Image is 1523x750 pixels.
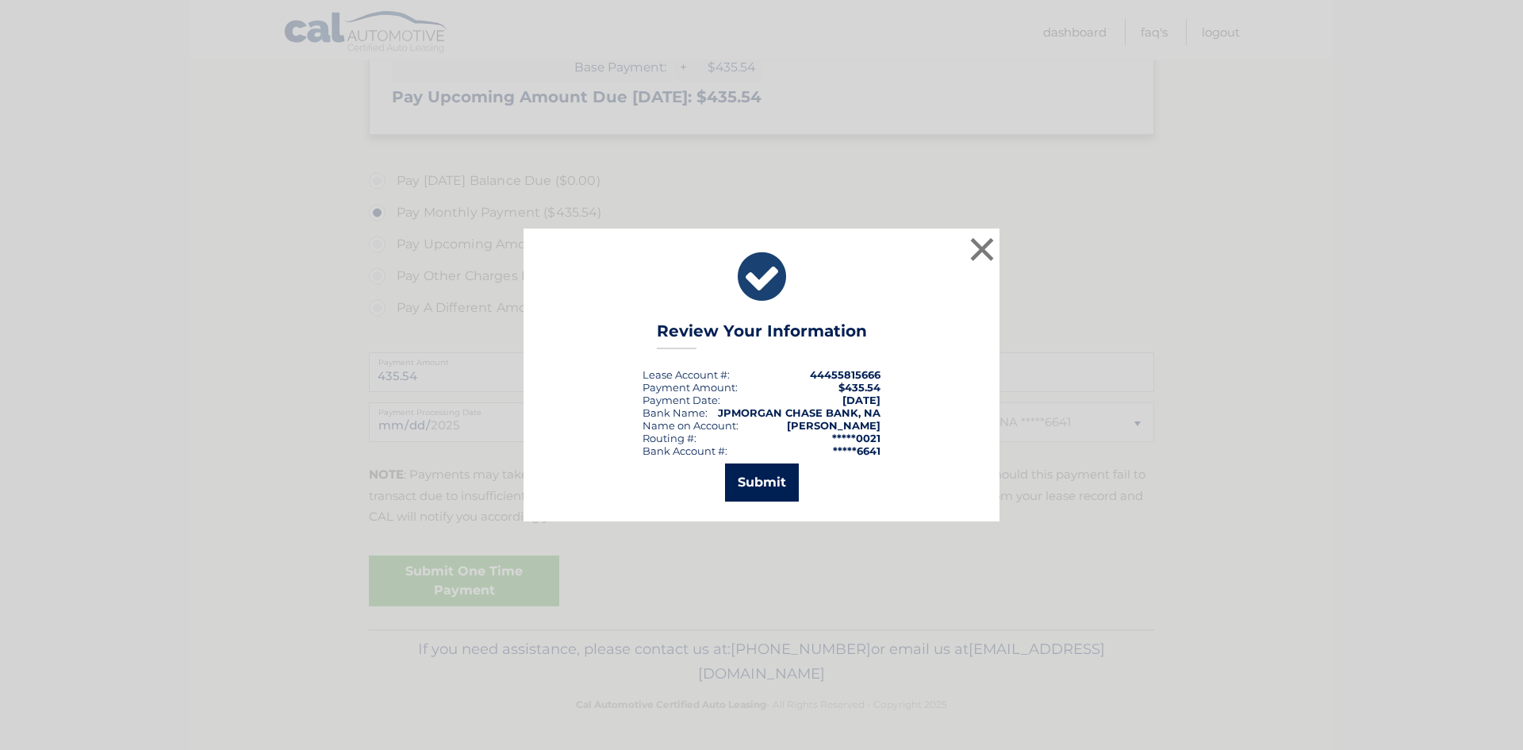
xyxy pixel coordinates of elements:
strong: 44455815666 [810,368,880,381]
div: : [643,394,720,406]
div: Routing #: [643,432,696,444]
span: Payment Date [643,394,718,406]
div: Bank Name: [643,406,708,419]
div: Bank Account #: [643,444,727,457]
h3: Review Your Information [657,321,867,349]
strong: [PERSON_NAME] [787,419,880,432]
div: Lease Account #: [643,368,730,381]
button: × [966,233,998,265]
span: $435.54 [838,381,880,394]
strong: JPMORGAN CHASE BANK, NA [718,406,880,419]
div: Payment Amount: [643,381,738,394]
div: Name on Account: [643,419,738,432]
span: [DATE] [842,394,880,406]
button: Submit [725,463,799,502]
